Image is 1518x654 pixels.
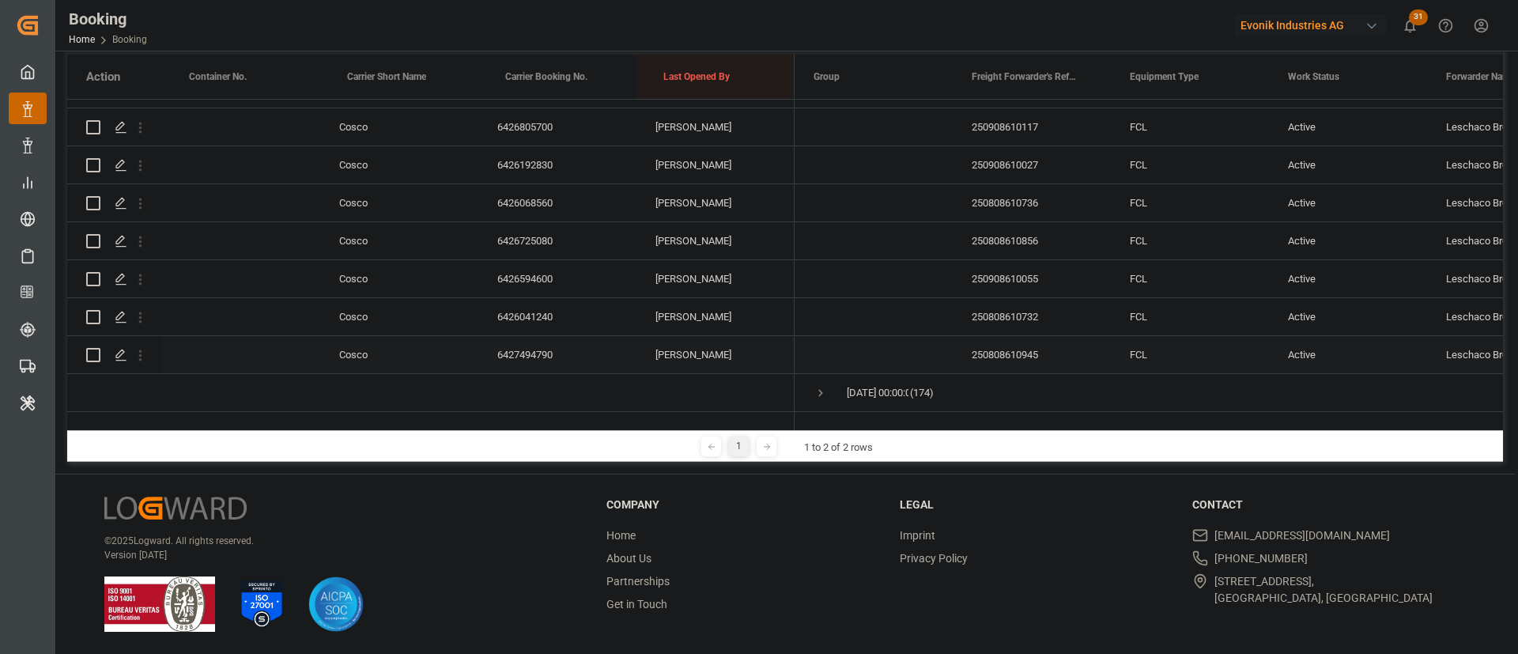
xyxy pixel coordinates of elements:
[1214,573,1433,607] span: [STREET_ADDRESS], [GEOGRAPHIC_DATA], [GEOGRAPHIC_DATA]
[1214,550,1308,567] span: [PHONE_NUMBER]
[347,71,426,82] span: Carrier Short Name
[308,577,364,632] img: AICPA SOC
[606,575,670,588] a: Partnerships
[606,552,651,565] a: About Us
[953,298,1111,335] div: 250808610732
[1111,260,1269,297] div: FCL
[234,577,289,632] img: ISO 27001 Certification
[104,548,567,562] p: Version [DATE]
[478,260,636,297] div: 6426594600
[636,298,795,335] div: [PERSON_NAME]
[1111,108,1269,146] div: FCL
[320,108,478,146] div: Cosco
[67,108,795,146] div: Press SPACE to select this row.
[1111,336,1269,373] div: FCL
[953,222,1111,259] div: 250808610856
[505,71,587,82] span: Carrier Booking No.
[636,184,795,221] div: [PERSON_NAME]
[1111,146,1269,183] div: FCL
[636,336,795,373] div: [PERSON_NAME]
[478,222,636,259] div: 6426725080
[1111,184,1269,221] div: FCL
[478,298,636,335] div: 6426041240
[67,374,795,412] div: Press SPACE to select this row.
[320,336,478,373] div: Cosco
[104,497,247,520] img: Logward Logo
[953,336,1111,373] div: 250808610945
[663,71,730,82] span: Last Opened By
[1130,71,1199,82] span: Equipment Type
[953,108,1111,146] div: 250908610117
[1192,497,1466,513] h3: Contact
[1269,108,1427,146] div: Active
[86,70,120,84] div: Action
[1269,222,1427,259] div: Active
[320,298,478,335] div: Cosco
[1269,146,1427,183] div: Active
[478,184,636,221] div: 6426068560
[1392,8,1428,43] button: show 31 new notifications
[67,184,795,222] div: Press SPACE to select this row.
[1428,8,1463,43] button: Help Center
[189,71,247,82] span: Container No.
[606,598,667,611] a: Get in Touch
[69,34,95,45] a: Home
[478,336,636,373] div: 6427494790
[804,440,873,456] div: 1 to 2 of 2 rows
[320,146,478,183] div: Cosco
[1269,184,1427,221] div: Active
[636,146,795,183] div: [PERSON_NAME]
[320,260,478,297] div: Cosco
[814,71,840,82] span: Group
[1409,9,1428,25] span: 31
[847,375,908,411] div: [DATE] 00:00:00
[67,336,795,374] div: Press SPACE to select this row.
[67,260,795,298] div: Press SPACE to select this row.
[320,184,478,221] div: Cosco
[900,497,1173,513] h3: Legal
[636,260,795,297] div: [PERSON_NAME]
[69,7,147,31] div: Booking
[972,71,1078,82] span: Freight Forwarder's Reference No.
[1288,71,1339,82] span: Work Status
[729,437,749,456] div: 1
[606,497,880,513] h3: Company
[1111,298,1269,335] div: FCL
[67,146,795,184] div: Press SPACE to select this row.
[900,552,968,565] a: Privacy Policy
[67,298,795,336] div: Press SPACE to select this row.
[606,529,636,542] a: Home
[953,260,1111,297] div: 250908610055
[1111,222,1269,259] div: FCL
[1269,260,1427,297] div: Active
[478,146,636,183] div: 6426192830
[1234,14,1386,37] div: Evonik Industries AG
[1446,71,1515,82] span: Forwarder Name
[1214,527,1390,544] span: [EMAIL_ADDRESS][DOMAIN_NAME]
[67,222,795,260] div: Press SPACE to select this row.
[900,529,935,542] a: Imprint
[1234,10,1392,40] button: Evonik Industries AG
[953,146,1111,183] div: 250908610027
[636,108,795,146] div: [PERSON_NAME]
[636,222,795,259] div: [PERSON_NAME]
[104,534,567,548] p: © 2025 Logward. All rights reserved.
[953,184,1111,221] div: 250808610736
[104,577,215,632] img: ISO 9001 & ISO 14001 Certification
[1269,336,1427,373] div: Active
[1269,298,1427,335] div: Active
[478,108,636,146] div: 6426805700
[320,222,478,259] div: Cosco
[910,375,934,411] span: (174)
